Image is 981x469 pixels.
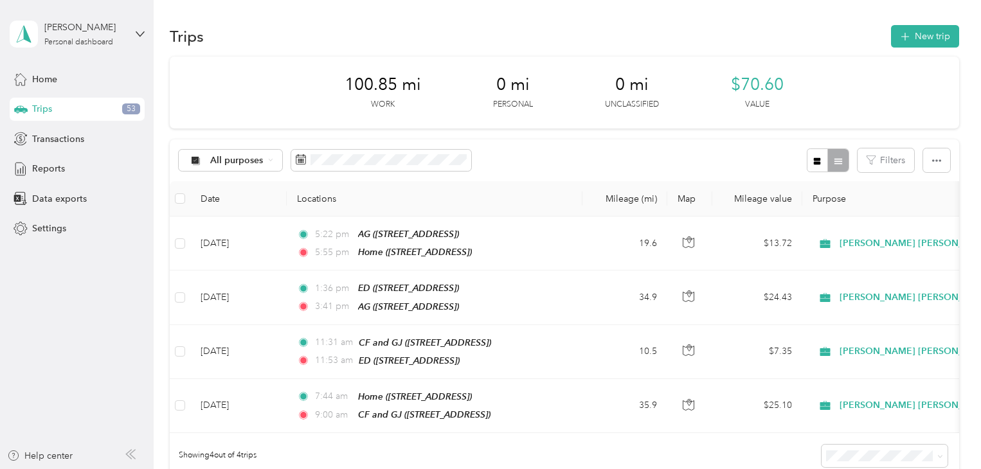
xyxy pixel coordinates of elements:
td: $13.72 [712,217,802,270]
span: ED ([STREET_ADDRESS]) [358,283,459,293]
span: 100.85 mi [345,75,421,95]
span: AG ([STREET_ADDRESS]) [358,229,459,239]
span: ED ([STREET_ADDRESS]) [359,355,460,366]
span: Settings [32,222,66,235]
span: 11:31 am [315,335,353,350]
span: Home [32,73,57,86]
td: $24.43 [712,270,802,324]
iframe: Everlance-gr Chat Button Frame [909,397,981,469]
td: 35.9 [582,379,667,433]
span: 0 mi [496,75,530,95]
span: 1:36 pm [315,281,352,296]
span: Data exports [32,192,87,206]
span: Transactions [32,132,84,146]
td: [DATE] [190,270,287,324]
td: [DATE] [190,325,287,379]
td: [DATE] [190,217,287,270]
span: Home ([STREET_ADDRESS]) [358,247,472,257]
span: 7:44 am [315,389,352,403]
span: Reports [32,162,65,175]
td: 10.5 [582,325,667,379]
span: 5:22 pm [315,227,352,242]
td: $25.10 [712,379,802,433]
span: $70.60 [731,75,784,95]
span: CF and GJ ([STREET_ADDRESS]) [358,409,491,420]
button: Filters [858,148,914,172]
span: Showing 4 out of 4 trips [170,450,256,461]
span: 3:41 pm [315,299,352,314]
th: Locations [287,181,582,217]
span: 5:55 pm [315,245,352,260]
td: 34.9 [582,270,667,324]
button: Help center [7,449,73,463]
span: All purposes [210,156,264,165]
span: 11:53 am [315,353,353,367]
span: 53 [122,103,140,115]
span: AG ([STREET_ADDRESS]) [358,301,459,312]
td: 19.6 [582,217,667,270]
p: Unclassified [605,99,659,111]
p: Personal [493,99,533,111]
div: Personal dashboard [44,39,113,46]
th: Map [667,181,712,217]
p: Work [371,99,395,111]
span: 9:00 am [315,408,352,422]
p: Value [745,99,770,111]
th: Mileage value [712,181,802,217]
span: CF and GJ ([STREET_ADDRESS]) [359,337,491,348]
span: Home ([STREET_ADDRESS]) [358,391,472,402]
td: [DATE] [190,379,287,433]
th: Date [190,181,287,217]
button: New trip [891,25,959,48]
td: $7.35 [712,325,802,379]
span: Trips [32,102,52,116]
div: [PERSON_NAME] [44,21,125,34]
span: 0 mi [615,75,649,95]
h1: Trips [170,30,204,43]
th: Mileage (mi) [582,181,667,217]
